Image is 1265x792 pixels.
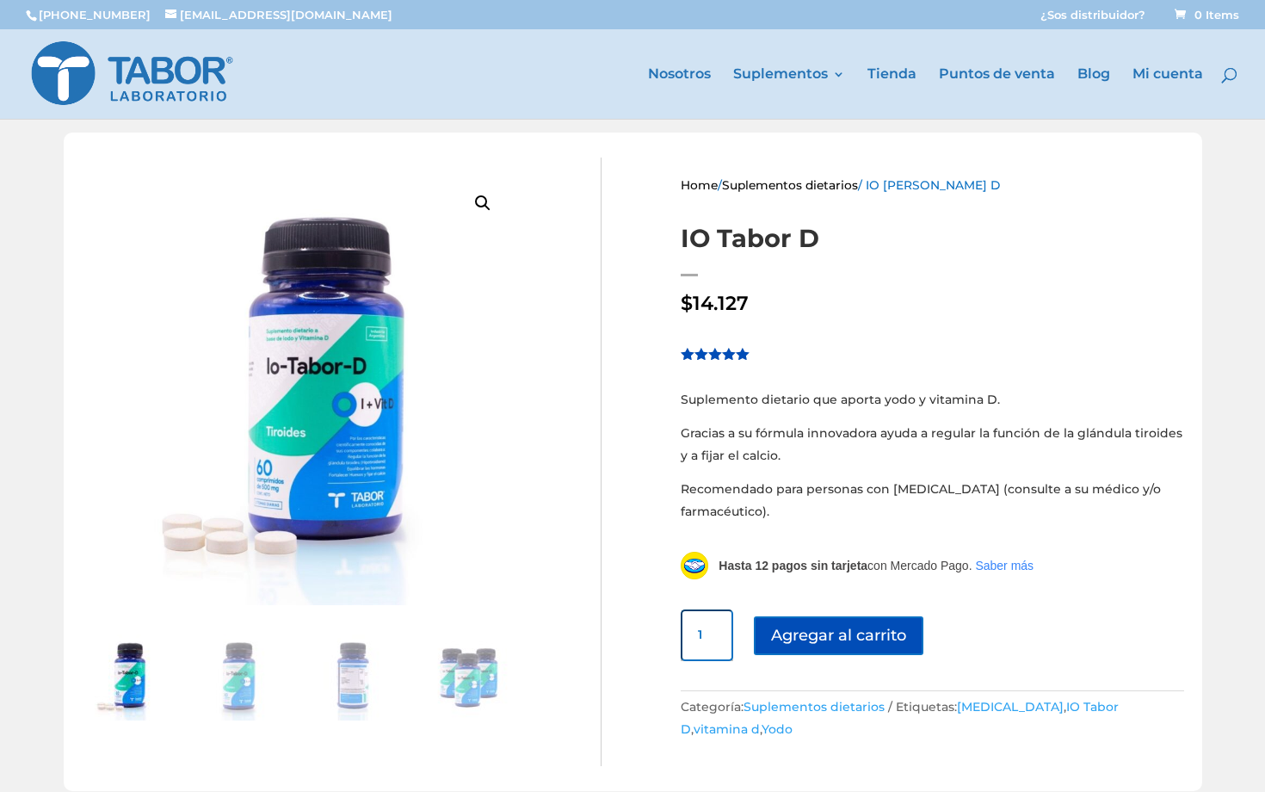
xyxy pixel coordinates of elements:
[1171,8,1239,22] a: 0 Items
[681,175,1184,201] nav: Breadcrumb
[681,291,693,315] span: $
[719,559,972,572] span: con Mercado Pago.
[694,721,760,737] a: vitamina d
[681,479,1184,523] p: Recomendado para personas con [MEDICAL_DATA] (consulte a su médico y/o farmacéutico).
[681,347,750,444] span: Valorado sobre 5 basado en puntuaciones de clientes
[467,188,498,219] a: View full-screen image gallery
[744,699,885,715] a: Suplementos dietarios
[722,178,858,192] a: Suplementos dietarios
[1175,8,1239,22] span: 0 Items
[681,699,896,715] span: Categoría:
[681,699,1119,737] a: IO Tabor D
[681,609,732,661] input: Product quantity
[310,634,396,721] img: IO Tabor D etiqueta
[648,68,711,119] a: Nosotros
[681,221,1184,257] h1: IO Tabor D
[1040,9,1145,29] a: ¿Sos distribuidor?
[762,721,793,737] a: Yodo
[1132,68,1203,119] a: Mi cuenta
[165,8,392,22] a: [EMAIL_ADDRESS][DOMAIN_NAME]
[681,699,1119,737] span: Etiquetas: , , ,
[719,559,867,572] b: Hasta 12 pagos sin tarjeta
[39,8,151,22] a: [PHONE_NUMBER]
[81,634,167,721] img: IO Tabor D con pastillas
[1077,68,1110,119] a: Blog
[754,616,923,655] button: Agregar al carrito
[681,178,718,192] a: Home
[424,634,510,721] img: IO Tabor D x3
[733,68,845,119] a: Suplementos
[681,347,750,360] div: Valorado en 4.92 de 5
[29,38,235,109] img: Laboratorio Tabor
[867,68,916,119] a: Tienda
[681,389,1184,424] p: Suplemento dietario que aporta yodo y vitamina D.
[957,699,1064,715] a: [MEDICAL_DATA]
[681,291,749,315] bdi: 14.127
[939,68,1055,119] a: Puntos de venta
[195,634,281,721] img: IO Tabor D frente
[681,552,708,579] img: mp-logo-hand-shake
[681,423,1184,479] p: Gracias a su fórmula innovadora ayuda a regular la función de la glándula tiroides y a fijar el c...
[975,559,1034,572] a: Saber más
